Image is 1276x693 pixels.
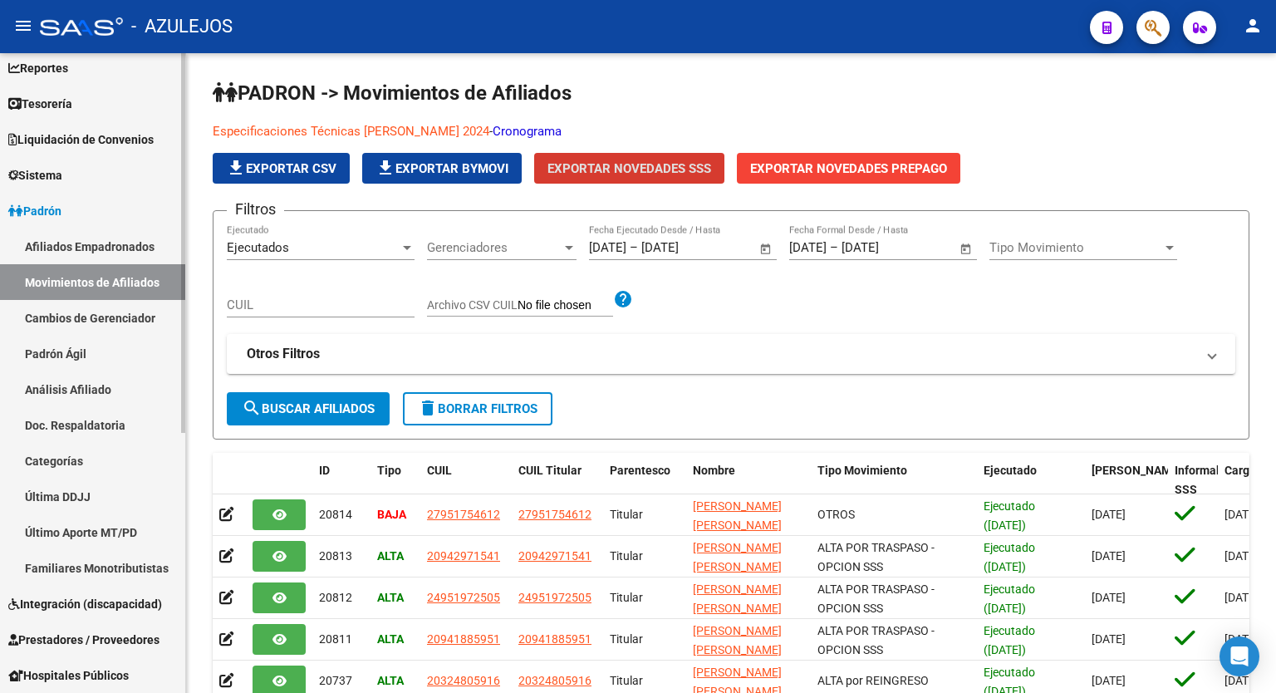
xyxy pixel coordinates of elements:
strong: ALTA [377,549,404,563]
strong: BAJA [377,508,406,521]
span: 20942971541 [518,549,591,563]
span: Tipo [377,464,401,477]
span: Padrón [8,202,61,220]
strong: ALTA [377,674,404,687]
span: – [830,240,838,255]
span: Liquidación de Convenios [8,130,154,149]
mat-icon: search [242,398,262,418]
input: Fecha fin [641,240,722,255]
mat-icon: file_download [226,158,246,178]
div: Open Intercom Messenger [1220,636,1259,676]
span: 20942971541 [427,549,500,563]
span: Titular [610,674,643,687]
span: Hospitales Públicos [8,666,129,685]
span: Prestadores / Proveedores [8,631,159,649]
button: Borrar Filtros [403,392,552,425]
input: Archivo CSV CUIL [518,298,613,313]
span: Reportes [8,59,68,77]
datatable-header-cell: Ejecutado [977,453,1085,508]
span: 20941885951 [518,632,591,646]
datatable-header-cell: Informable SSS [1168,453,1218,508]
span: Ejecutado ([DATE]) [984,499,1035,532]
input: Fecha inicio [789,240,827,255]
span: 20811 [319,632,352,646]
span: Informable SSS [1175,464,1233,496]
span: 20324805916 [427,674,500,687]
span: Ejecutado ([DATE]) [984,582,1035,615]
span: [DATE] [1092,674,1126,687]
mat-icon: file_download [375,158,395,178]
input: Fecha fin [842,240,922,255]
span: Ejecutado [984,464,1037,477]
span: Exportar Novedades SSS [547,161,711,176]
input: Fecha inicio [589,240,626,255]
span: CUIL [427,464,452,477]
a: Cronograma [493,124,562,139]
mat-icon: help [613,289,633,309]
span: Gerenciadores [427,240,562,255]
mat-expansion-panel-header: Otros Filtros [227,334,1235,374]
span: Exportar Bymovi [375,161,508,176]
span: Tesorería [8,95,72,113]
span: Titular [610,508,643,521]
span: [DATE] [1092,632,1126,646]
span: 20812 [319,591,352,604]
span: 20941885951 [427,632,500,646]
mat-icon: person [1243,16,1263,36]
span: Cargado [1224,464,1269,477]
span: [DATE] [1092,591,1126,604]
span: 24951972505 [427,591,500,604]
span: Nombre [693,464,735,477]
p: - [213,122,1249,140]
span: Tipo Movimiento [989,240,1162,255]
span: 24951972505 [518,591,591,604]
span: OTROS [817,508,855,521]
datatable-header-cell: ID [312,453,371,508]
span: [PERSON_NAME] [PERSON_NAME] [693,582,782,615]
span: 20737 [319,674,352,687]
span: Sistema [8,166,62,184]
datatable-header-cell: CUIL Titular [512,453,603,508]
span: 20813 [319,549,352,563]
strong: ALTA [377,591,404,604]
span: 27951754612 [518,508,591,521]
a: Especificaciones Técnicas [PERSON_NAME] 2024 [213,124,489,139]
datatable-header-cell: Parentesco [603,453,686,508]
span: [PERSON_NAME] [PERSON_NAME] [693,541,782,573]
span: Titular [610,632,643,646]
span: [PERSON_NAME] [1092,464,1181,477]
span: PADRON -> Movimientos de Afiliados [213,81,572,105]
span: CUIL Titular [518,464,582,477]
span: [PERSON_NAME] [PERSON_NAME] [693,499,782,532]
button: Exportar Novedades SSS [534,153,724,184]
span: Ejecutados [227,240,289,255]
datatable-header-cell: Fecha Formal [1085,453,1168,508]
span: Integración (discapacidad) [8,595,162,613]
span: [DATE] [1092,508,1126,521]
span: - AZULEJOS [131,8,233,45]
span: Exportar CSV [226,161,336,176]
strong: ALTA [377,632,404,646]
span: Tipo Movimiento [817,464,907,477]
span: Parentesco [610,464,670,477]
span: ALTA por REINGRESO [817,674,929,687]
span: Borrar Filtros [418,401,537,416]
span: ID [319,464,330,477]
button: Buscar Afiliados [227,392,390,425]
mat-icon: menu [13,16,33,36]
mat-icon: delete [418,398,438,418]
span: 20814 [319,508,352,521]
datatable-header-cell: CUIL [420,453,512,508]
button: Open calendar [957,239,976,258]
span: 20324805916 [518,674,591,687]
button: Exportar Novedades Prepago [737,153,960,184]
span: ALTA POR TRASPASO - OPCION SSS [817,624,935,656]
span: Ejecutado ([DATE]) [984,541,1035,573]
span: 27951754612 [427,508,500,521]
span: – [630,240,638,255]
strong: Otros Filtros [247,345,320,363]
span: [DATE] [1092,549,1126,563]
span: Buscar Afiliados [242,401,375,416]
datatable-header-cell: Tipo [371,453,420,508]
button: Exportar Bymovi [362,153,522,184]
